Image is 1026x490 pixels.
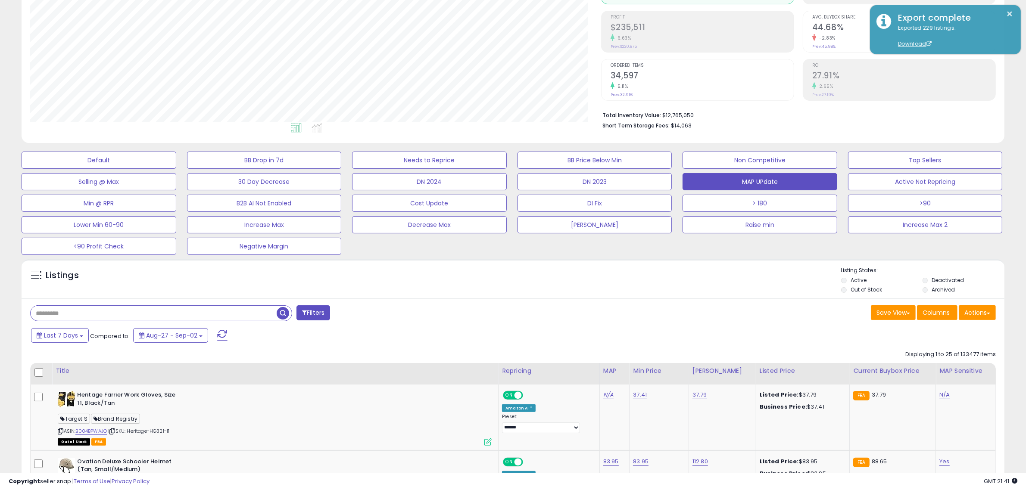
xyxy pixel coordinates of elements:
[939,366,992,375] div: MAP Sensitive
[760,469,807,478] b: Business Price:
[352,195,507,212] button: Cost Update
[9,478,150,486] div: seller snap | |
[22,216,176,233] button: Lower Min 60-90
[75,428,107,435] a: B004BPWAJO
[56,366,495,375] div: Title
[146,331,197,340] span: Aug-27 - Sep-02
[851,286,882,293] label: Out of Stock
[91,414,140,424] span: Brand Registry
[633,391,647,399] a: 37.41
[692,457,708,466] a: 112.80
[352,216,507,233] button: Decrease Max
[683,152,837,169] button: Non Competitive
[614,83,628,90] small: 5.11%
[932,276,964,284] label: Deactivated
[923,308,950,317] span: Columns
[812,63,995,68] span: ROI
[633,457,649,466] a: 83.95
[522,458,536,465] span: OFF
[812,15,995,20] span: Avg. Buybox Share
[816,83,833,90] small: 2.65%
[939,457,949,466] a: Yes
[602,112,661,119] b: Total Inventory Value:
[812,92,834,97] small: Prev: 27.19%
[633,366,685,375] div: Min Price
[936,363,996,385] th: CSV column name: cust_attr_5_MAP Sensitive
[812,44,836,49] small: Prev: 45.98%
[603,391,614,399] a: N/A
[58,414,90,424] span: Target S
[352,173,507,190] button: DN 2024
[77,391,182,409] b: Heritage Farrier Work Gloves, Size 11, Black/Tan
[853,366,932,375] div: Current Buybox Price
[871,305,916,320] button: Save View
[611,63,794,68] span: Ordered Items
[848,173,1003,190] button: Active Not Repricing
[872,391,886,399] span: 37.79
[504,458,515,465] span: ON
[760,403,843,411] div: $37.41
[683,195,837,212] button: > 180
[853,458,869,467] small: FBA
[760,391,799,399] b: Listed Price:
[58,458,75,475] img: 41pqzZZU+mL._SL40_.jpg
[602,109,989,120] li: $12,765,050
[812,71,995,82] h2: 27.91%
[812,22,995,34] h2: 44.68%
[917,305,957,320] button: Columns
[502,366,596,375] div: Repricing
[518,152,672,169] button: BB Price Below Min
[91,438,106,446] span: FBA
[611,22,794,34] h2: $235,511
[74,477,110,485] a: Terms of Use
[959,305,996,320] button: Actions
[892,24,1014,48] div: Exported 229 listings.
[502,404,536,412] div: Amazon AI *
[502,414,593,433] div: Preset:
[77,458,182,476] b: Ovation Deluxe Schooler Helmet (Tan, Small/Medium)
[603,457,619,466] a: 83.95
[518,195,672,212] button: DI Fix
[502,471,536,479] div: Amazon AI *
[905,350,996,359] div: Displaying 1 to 25 of 133477 items
[602,122,670,129] b: Short Term Storage Fees:
[760,457,799,465] b: Listed Price:
[932,286,955,293] label: Archived
[760,470,843,478] div: $83.95
[816,35,836,41] small: -2.83%
[58,438,90,446] span: All listings that are currently out of stock and unavailable for purchase on Amazon
[760,403,807,411] b: Business Price:
[848,152,1003,169] button: Top Sellers
[504,392,515,399] span: ON
[46,270,79,282] h5: Listings
[518,216,672,233] button: [PERSON_NAME]
[22,173,176,190] button: Selling @ Max
[187,216,342,233] button: Increase Max
[611,71,794,82] h2: 34,597
[611,44,637,49] small: Prev: $220,875
[848,195,1003,212] button: >90
[892,12,1014,24] div: Export complete
[611,92,633,97] small: Prev: 32,916
[22,152,176,169] button: Default
[108,428,169,434] span: | SKU: Heritage-HG321-11
[58,391,492,445] div: ASIN:
[898,40,932,47] a: Download
[760,458,843,465] div: $83.95
[90,332,130,340] span: Compared to:
[939,391,950,399] a: N/A
[671,121,692,130] span: $14,063
[611,15,794,20] span: Profit
[187,195,342,212] button: B2B AI Not Enabled
[187,152,342,169] button: BB Drop in 7d
[614,35,631,41] small: 6.63%
[518,173,672,190] button: DN 2023
[31,328,89,343] button: Last 7 Days
[603,366,626,375] div: MAP
[296,305,330,320] button: Filters
[1007,9,1014,19] button: ×
[187,173,342,190] button: 30 Day Decrease
[841,267,1004,275] p: Listing States:
[760,366,846,375] div: Listed Price
[692,391,707,399] a: 37.79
